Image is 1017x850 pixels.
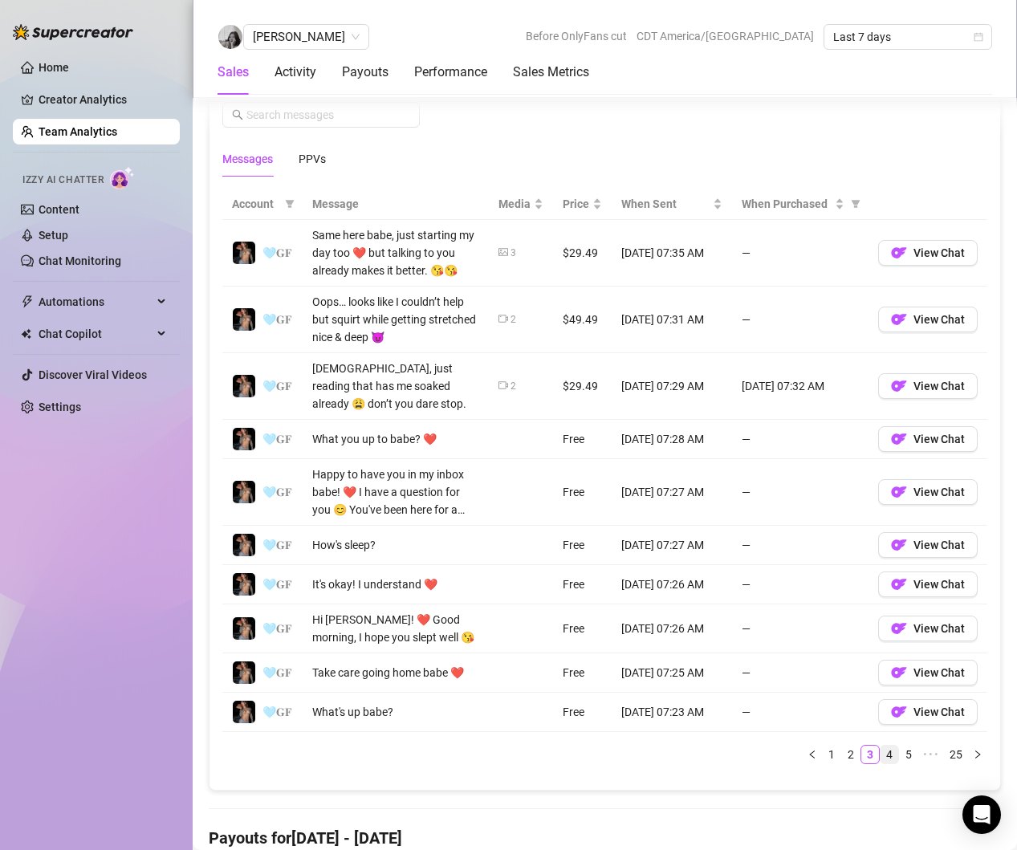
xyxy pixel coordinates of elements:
td: — [732,459,869,526]
input: Search messages [246,106,410,124]
span: Price [563,195,589,213]
td: — [732,220,869,287]
span: View Chat [913,433,965,445]
span: Media [498,195,531,213]
a: OFView Chat [878,250,978,263]
a: 5 [900,746,917,763]
span: Before OnlyFans cut [526,24,627,48]
span: Last 7 days [833,25,982,49]
div: Happy to have you in my inbox babe! ❤️ I have a question for you 😊 You've been here for a while a... [312,466,479,519]
span: 🩵𝐆𝐅 [262,539,292,551]
img: OF [891,537,907,553]
td: — [732,653,869,693]
span: thunderbolt [21,295,34,308]
img: 🩵𝐆𝐅 [233,701,255,723]
img: OF [891,704,907,720]
td: — [732,565,869,604]
button: OFView Chat [878,699,978,725]
button: OFView Chat [878,479,978,505]
div: Messages [222,150,273,168]
span: video-camera [498,380,508,390]
span: filter [848,192,864,216]
img: 🩵𝐆𝐅 [233,573,255,596]
td: [DATE] 07:32 AM [732,353,869,420]
li: Next 5 Pages [918,745,944,764]
span: 🩵𝐆𝐅 [262,486,292,498]
div: [DEMOGRAPHIC_DATA], just reading that has me soaked already 😩 don’t you dare stop. [312,360,479,413]
span: filter [282,192,298,216]
button: OFView Chat [878,532,978,558]
button: OFView Chat [878,240,978,266]
span: video-camera [498,314,508,323]
td: [DATE] 07:31 AM [612,287,732,353]
span: 🩵𝐆𝐅 [262,313,292,326]
span: View Chat [913,313,965,326]
span: View Chat [913,539,965,551]
span: left [807,750,817,759]
a: Settings [39,401,81,413]
img: OF [891,620,907,636]
button: OFView Chat [878,660,978,685]
li: 3 [860,745,880,764]
th: Price [553,189,612,220]
div: What you up to babe? ❤️ [312,430,479,448]
a: Team Analytics [39,125,117,138]
li: 5 [899,745,918,764]
button: OFView Chat [878,571,978,597]
button: OFView Chat [878,616,978,641]
td: — [732,693,869,732]
img: Tina [218,25,242,49]
span: View Chat [913,622,965,635]
span: 🩵𝐆𝐅 [262,246,292,259]
td: $29.49 [553,220,612,287]
li: 1 [822,745,841,764]
div: Sales [218,63,249,82]
td: [DATE] 07:23 AM [612,693,732,732]
a: OFView Chat [878,317,978,330]
td: — [732,604,869,653]
span: View Chat [913,706,965,718]
a: Creator Analytics [39,87,167,112]
div: Take care going home babe ❤️ [312,664,479,681]
img: 🩵𝐆𝐅 [233,308,255,331]
td: [DATE] 07:26 AM [612,565,732,604]
button: OFView Chat [878,373,978,399]
div: Same here babe, just starting my day too ❤️ but talking to you already makes it better. 😘😘 [312,226,479,279]
span: View Chat [913,666,965,679]
span: 🩵𝐆𝐅 [262,706,292,718]
span: View Chat [913,578,965,591]
button: right [968,745,987,764]
span: Account [232,195,279,213]
td: — [732,420,869,459]
span: 🩵𝐆𝐅 [262,380,292,392]
td: [DATE] 07:35 AM [612,220,732,287]
div: Oops… looks like I couldn’t help but squirt while getting stretched nice & deep 😈 [312,293,479,346]
th: Media [489,189,553,220]
div: 2 [511,312,516,327]
li: 2 [841,745,860,764]
div: Open Intercom Messenger [962,795,1001,834]
td: [DATE] 07:25 AM [612,653,732,693]
td: [DATE] 07:29 AM [612,353,732,420]
span: ••• [918,745,944,764]
button: OFView Chat [878,426,978,452]
a: Content [39,203,79,216]
span: View Chat [913,246,965,259]
button: left [803,745,822,764]
td: $49.49 [553,287,612,353]
span: View Chat [913,380,965,392]
div: Hi [PERSON_NAME]! ❤️ Good morning, I hope you slept well 😘 [312,611,479,646]
a: 3 [861,746,879,763]
span: 🩵𝐆𝐅 [262,666,292,679]
img: OF [891,576,907,592]
td: — [732,526,869,565]
span: Izzy AI Chatter [22,173,104,188]
a: OFView Chat [878,626,978,639]
a: 4 [881,746,898,763]
td: — [732,287,869,353]
img: OF [891,378,907,394]
th: When Purchased [732,189,869,220]
td: Free [553,459,612,526]
div: Sales Metrics [513,63,589,82]
td: Free [553,420,612,459]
